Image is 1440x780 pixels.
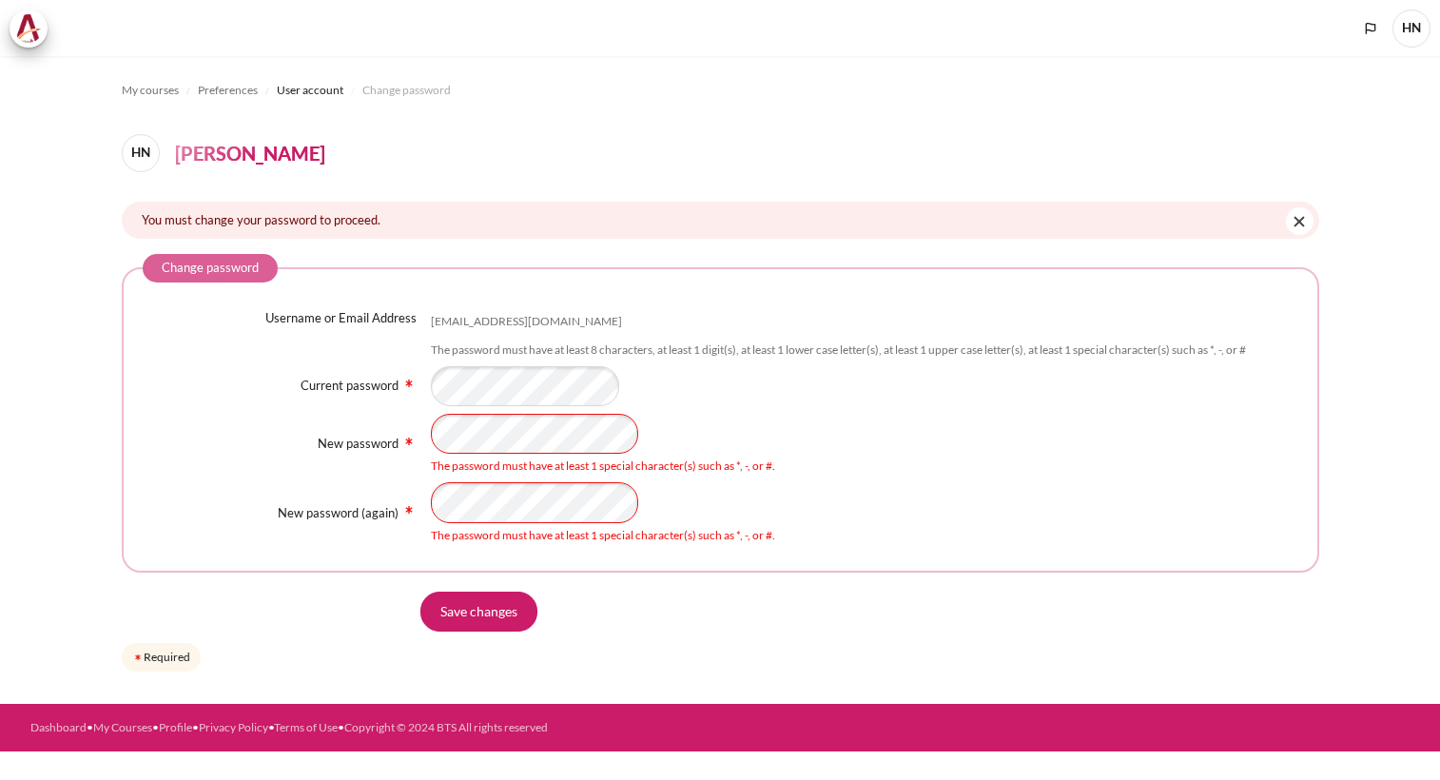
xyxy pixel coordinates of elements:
a: My courses [122,79,179,102]
a: Dashboard [30,720,87,734]
div: • • • • • [30,719,797,736]
div: The password must have at least 8 characters, at least 1 digit(s), at least 1 lower case letter(s... [431,342,1246,359]
span: HN [122,134,160,172]
a: Preferences [198,79,258,102]
span: Required [401,376,417,387]
span: Required [401,435,417,446]
button: Languages [1356,14,1385,43]
span: Preferences [198,82,258,99]
span: My courses [122,82,179,99]
label: Username or Email Address [265,309,417,328]
a: Terms of Use [274,720,338,734]
legend: Change password [143,254,278,283]
label: Current password [301,378,399,393]
label: New password (again) [278,505,399,520]
span: HN [1392,10,1430,48]
label: New password [318,436,399,451]
div: The password must have at least 1 special character(s) such as *, -, or #. [431,527,1297,544]
img: Architeck [15,14,42,43]
span: Required [401,503,417,515]
img: Required [401,434,417,449]
input: Save changes [420,592,537,632]
div: Required [122,643,201,672]
a: Profile [159,720,192,734]
a: Change password [362,79,451,102]
span: User account [277,82,343,99]
img: Required [401,502,417,517]
img: Required [401,376,417,391]
div: The password must have at least 1 special character(s) such as *, -, or #. [431,458,1297,475]
a: Privacy Policy [199,720,268,734]
a: User menu [1392,10,1430,48]
img: Required field [132,652,144,663]
a: Architeck Architeck [10,10,57,48]
nav: Navigation bar [122,75,1319,106]
div: [EMAIL_ADDRESS][DOMAIN_NAME] [431,314,622,330]
div: You must change your password to proceed. [122,202,1319,239]
a: Copyright © 2024 BTS All rights reserved [344,720,548,734]
a: My Courses [93,720,152,734]
h4: [PERSON_NAME] [175,139,325,167]
span: Change password [362,82,451,99]
a: HN [122,134,167,172]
